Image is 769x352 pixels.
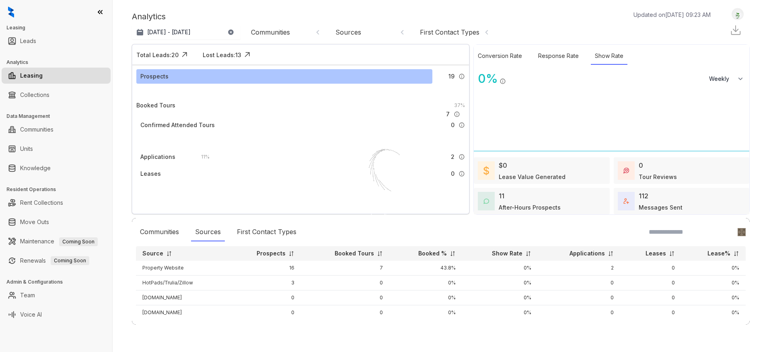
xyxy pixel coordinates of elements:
img: Info [459,171,465,177]
li: Collections [2,87,111,103]
p: Source [142,249,163,257]
img: UserAvatar [732,10,743,19]
td: [DOMAIN_NAME] [136,305,228,320]
li: Units [2,141,111,157]
img: sorting [166,251,172,257]
td: 0% [462,290,538,305]
a: RenewalsComing Soon [20,253,89,269]
td: 0% [681,290,746,305]
div: Loading... [370,212,399,220]
li: Maintenance [2,233,111,249]
div: Confirmed Attended Tours [140,121,215,130]
div: Lost Leads: 13 [203,51,241,59]
div: Leases [140,169,161,178]
div: Tour Reviews [639,173,677,181]
td: 0% [681,305,746,320]
td: 43.8% [389,261,462,276]
h3: Admin & Configurations [6,278,112,286]
span: 7 [446,110,450,119]
td: 0 [538,276,620,290]
p: Lease% [707,249,730,257]
div: Show Rate [591,47,627,65]
p: Analytics [132,10,166,23]
td: 0 [538,290,620,305]
h3: Data Management [6,113,112,120]
img: Info [459,154,465,160]
td: 0% [681,276,746,290]
td: 3 [228,276,301,290]
td: 0% [389,290,462,305]
img: sorting [608,251,614,257]
p: Booked % [418,249,447,257]
a: Leads [20,33,36,49]
td: 0 [620,261,681,276]
td: 0% [462,305,538,320]
td: 16 [228,261,301,276]
div: Sources [191,223,225,241]
img: Info [459,73,465,80]
a: Knowledge [20,160,51,176]
img: sorting [377,251,383,257]
div: $0 [499,161,507,170]
button: [DATE] - [DATE] [132,25,241,39]
div: 112 [639,191,648,201]
div: Prospects [140,72,169,81]
td: 0 [538,305,620,320]
div: 0 % [474,70,498,88]
li: Rent Collections [2,195,111,211]
img: Click Icon [738,228,746,236]
span: Weekly [709,75,734,83]
img: AfterHoursConversations [483,198,489,204]
td: 0 [620,290,681,305]
td: 7 [301,261,389,276]
div: Communities [251,28,290,37]
td: 0 [301,276,389,290]
td: 0% [462,276,538,290]
div: First Contact Types [233,223,300,241]
td: 0 [228,290,301,305]
td: 0% [389,305,462,320]
li: Move Outs [2,214,111,230]
li: Leads [2,33,111,49]
li: Knowledge [2,160,111,176]
p: Updated on [DATE] 09:23 AM [633,10,711,19]
img: Click Icon [179,49,191,61]
span: 0 [451,121,454,130]
img: TotalFum [623,198,629,204]
img: sorting [525,251,531,257]
span: 19 [448,72,454,81]
td: 0% [462,261,538,276]
button: Weekly [704,72,749,86]
div: Messages Sent [639,203,683,212]
div: Conversion Rate [474,47,526,65]
img: Info [500,78,506,84]
a: Team [20,287,35,303]
div: Sources [335,28,361,37]
td: 0% [389,276,462,290]
a: Units [20,141,33,157]
li: Team [2,287,111,303]
img: sorting [733,251,739,257]
td: 0 [620,276,681,290]
td: 0% [681,261,746,276]
li: Renewals [2,253,111,269]
li: Voice AI [2,307,111,323]
p: Booked Tours [335,249,374,257]
div: Booked Tours [136,101,175,110]
span: Coming Soon [59,237,98,246]
p: Leases [646,249,666,257]
div: Response Rate [534,47,583,65]
img: SearchIcon [721,228,728,235]
li: Leasing [2,68,111,84]
a: Move Outs [20,214,49,230]
div: Applications [140,152,175,161]
img: sorting [669,251,675,257]
h3: Resident Operations [6,186,112,193]
div: After-Hours Prospects [499,203,561,212]
p: Show Rate [492,249,522,257]
div: Communities [136,223,183,241]
img: sorting [450,251,456,257]
img: Info [454,111,460,117]
h3: Analytics [6,59,112,66]
div: 0 [639,161,643,170]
